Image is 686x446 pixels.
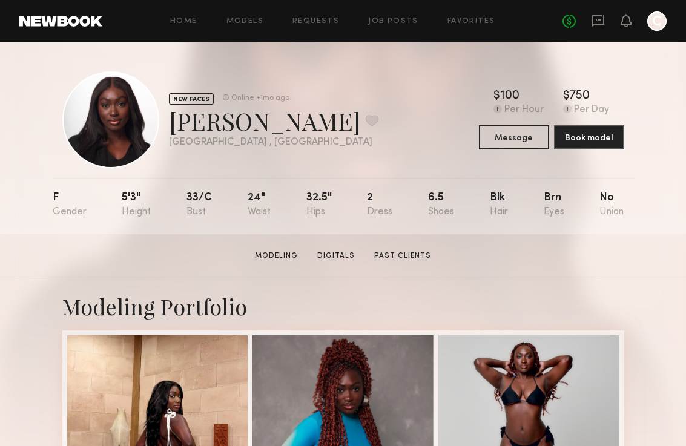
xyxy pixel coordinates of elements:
div: F [53,192,87,217]
a: Requests [292,18,339,25]
div: 24" [248,192,271,217]
button: Book model [554,125,624,149]
div: 33/c [186,192,212,217]
div: 2 [367,192,392,217]
div: NEW FACES [169,93,214,105]
a: Job Posts [368,18,418,25]
div: 750 [570,90,590,102]
div: Per Hour [504,105,544,116]
a: C [647,11,667,31]
div: $ [563,90,570,102]
div: [GEOGRAPHIC_DATA] , [GEOGRAPHIC_DATA] [169,137,378,148]
div: Online +1mo ago [231,94,289,102]
div: Per Day [574,105,609,116]
div: 6.5 [428,192,454,217]
a: Modeling [250,251,303,261]
div: No [599,192,624,217]
div: Brn [544,192,564,217]
a: Digitals [312,251,360,261]
a: Favorites [447,18,495,25]
div: 32.5" [306,192,332,217]
div: 5'3" [122,192,151,217]
div: $ [493,90,500,102]
a: Models [226,18,263,25]
div: [PERSON_NAME] [169,105,378,137]
div: Blk [490,192,508,217]
button: Message [479,125,549,149]
div: 100 [500,90,519,102]
a: Past Clients [369,251,436,261]
a: Home [170,18,197,25]
div: Modeling Portfolio [62,292,624,321]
